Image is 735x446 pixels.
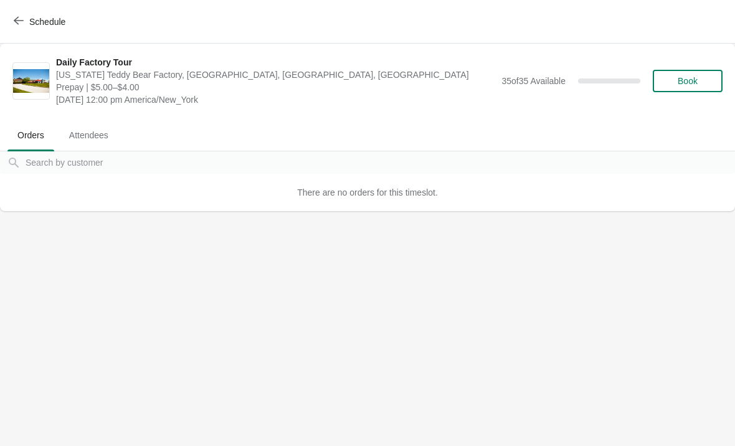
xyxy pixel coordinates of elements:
[653,70,723,92] button: Book
[678,76,698,86] span: Book
[501,76,566,86] span: 35 of 35 Available
[25,151,735,174] input: Search by customer
[56,69,495,81] span: [US_STATE] Teddy Bear Factory, [GEOGRAPHIC_DATA], [GEOGRAPHIC_DATA], [GEOGRAPHIC_DATA]
[297,187,438,197] span: There are no orders for this timeslot.
[29,17,65,27] span: Schedule
[56,56,495,69] span: Daily Factory Tour
[59,124,118,146] span: Attendees
[6,11,75,33] button: Schedule
[56,93,495,106] span: [DATE] 12:00 pm America/New_York
[13,69,49,93] img: Daily Factory Tour
[56,81,495,93] span: Prepay | $5.00–$4.00
[7,124,54,146] span: Orders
